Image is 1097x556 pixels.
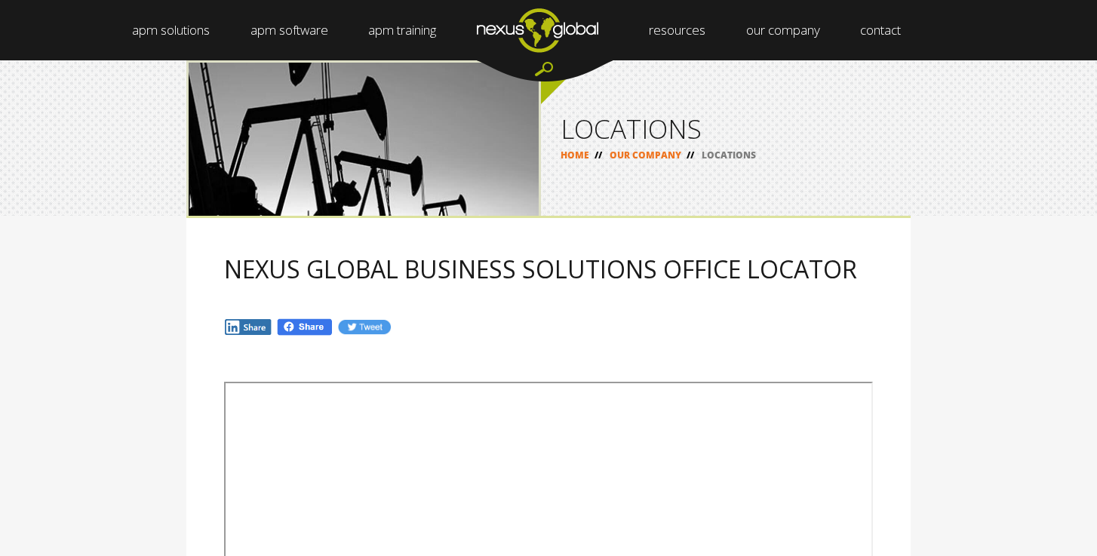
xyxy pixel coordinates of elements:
[337,318,392,336] img: Tw.jpg
[276,318,333,336] img: Fb.png
[224,256,873,282] h2: NEXUS GLOBAL BUSINESS SOLUTIONS OFFICE LOCATOR
[610,149,681,161] a: OUR COMPANY
[681,149,699,161] span: //
[561,115,891,142] h1: LOCATIONS
[589,149,607,161] span: //
[561,149,589,161] a: HOME
[224,318,272,336] img: In.jpg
